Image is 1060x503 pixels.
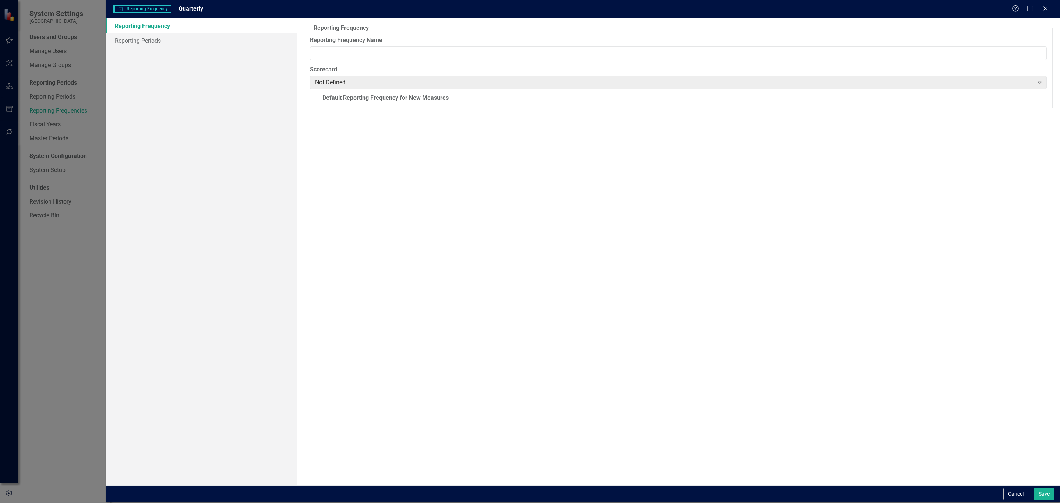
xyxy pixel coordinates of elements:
button: Save [1034,488,1054,500]
a: Reporting Periods [106,33,297,48]
button: Cancel [1003,488,1028,500]
div: Not Defined [315,78,1033,87]
a: Reporting Frequency [106,18,297,33]
label: Reporting Frequency Name [310,36,1047,45]
span: Quarterly [179,5,203,12]
div: Default Reporting Frequency for New Measures [322,94,449,102]
legend: Reporting Frequency [310,24,372,32]
label: Scorecard [310,66,1047,74]
span: Reporting Frequency [113,5,171,13]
